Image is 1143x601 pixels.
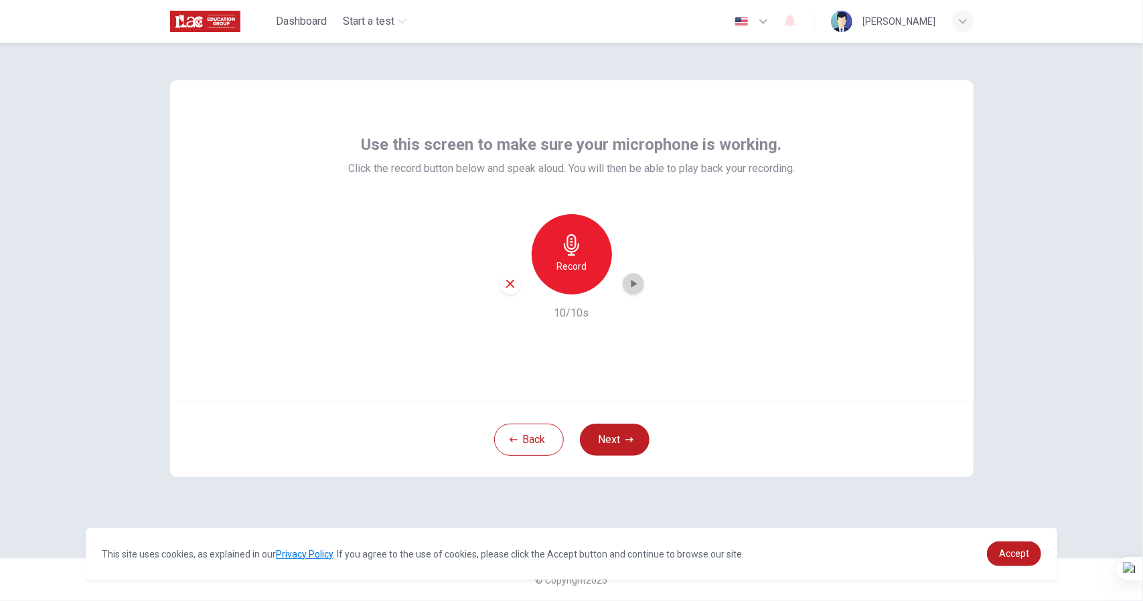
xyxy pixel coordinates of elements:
[580,424,650,456] button: Next
[999,548,1029,559] span: Accept
[170,8,271,35] a: ILAC logo
[276,549,333,560] a: Privacy Policy
[554,305,589,321] h6: 10/10s
[987,541,1041,566] a: dismiss cookie message
[831,11,852,32] img: Profile picture
[863,13,936,29] div: [PERSON_NAME]
[102,549,744,560] span: This site uses cookies, as explained in our . If you agree to the use of cookies, please click th...
[536,575,608,586] span: © Copyright 2025
[343,13,394,29] span: Start a test
[337,9,412,33] button: Start a test
[733,17,750,27] img: en
[170,8,240,35] img: ILAC logo
[532,214,612,294] button: Record
[276,13,327,29] span: Dashboard
[271,9,332,33] button: Dashboard
[86,528,1057,580] div: cookieconsent
[362,134,782,155] span: Use this screen to make sure your microphone is working.
[348,161,795,177] span: Click the record button below and speak aloud. You will then be able to play back your recording.
[494,424,564,456] button: Back
[556,258,587,274] h6: Record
